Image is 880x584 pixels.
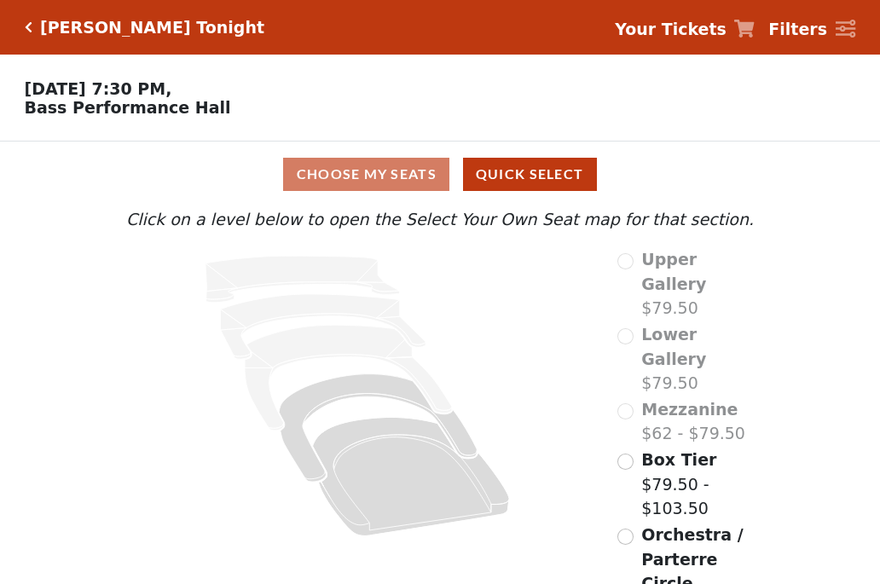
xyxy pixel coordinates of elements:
strong: Filters [768,20,827,38]
a: Filters [768,17,855,42]
strong: Your Tickets [615,20,727,38]
label: $62 - $79.50 [641,397,745,446]
a: Click here to go back to filters [25,21,32,33]
span: Upper Gallery [641,250,706,293]
label: $79.50 - $103.50 [641,448,758,521]
h5: [PERSON_NAME] Tonight [40,18,264,38]
span: Box Tier [641,450,716,469]
label: $79.50 [641,247,758,321]
a: Your Tickets [615,17,755,42]
path: Lower Gallery - Seats Available: 0 [221,294,426,359]
path: Upper Gallery - Seats Available: 0 [206,256,400,303]
path: Orchestra / Parterre Circle - Seats Available: 561 [313,418,510,536]
span: Mezzanine [641,400,738,419]
button: Quick Select [463,158,597,191]
span: Lower Gallery [641,325,706,368]
label: $79.50 [641,322,758,396]
p: Click on a level below to open the Select Your Own Seat map for that section. [122,207,758,232]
